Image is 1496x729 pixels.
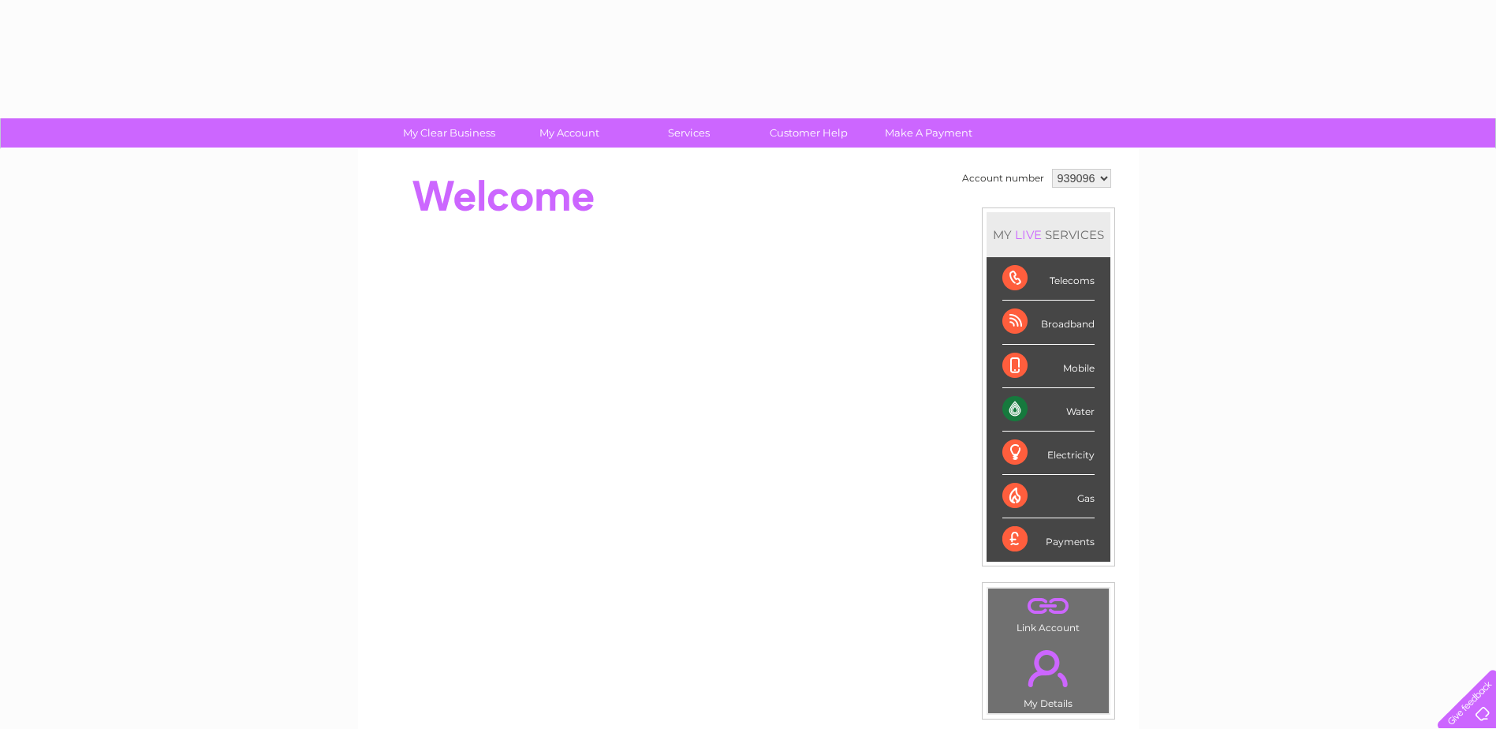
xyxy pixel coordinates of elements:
[992,593,1105,620] a: .
[1002,388,1095,432] div: Water
[1012,227,1045,242] div: LIVE
[864,118,994,148] a: Make A Payment
[958,165,1048,192] td: Account number
[504,118,634,148] a: My Account
[992,641,1105,696] a: .
[624,118,754,148] a: Services
[987,637,1110,714] td: My Details
[987,212,1110,257] div: MY SERVICES
[1002,475,1095,518] div: Gas
[1002,257,1095,301] div: Telecoms
[1002,345,1095,388] div: Mobile
[1002,518,1095,561] div: Payments
[384,118,514,148] a: My Clear Business
[1002,301,1095,344] div: Broadband
[744,118,874,148] a: Customer Help
[987,588,1110,637] td: Link Account
[1002,432,1095,475] div: Electricity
